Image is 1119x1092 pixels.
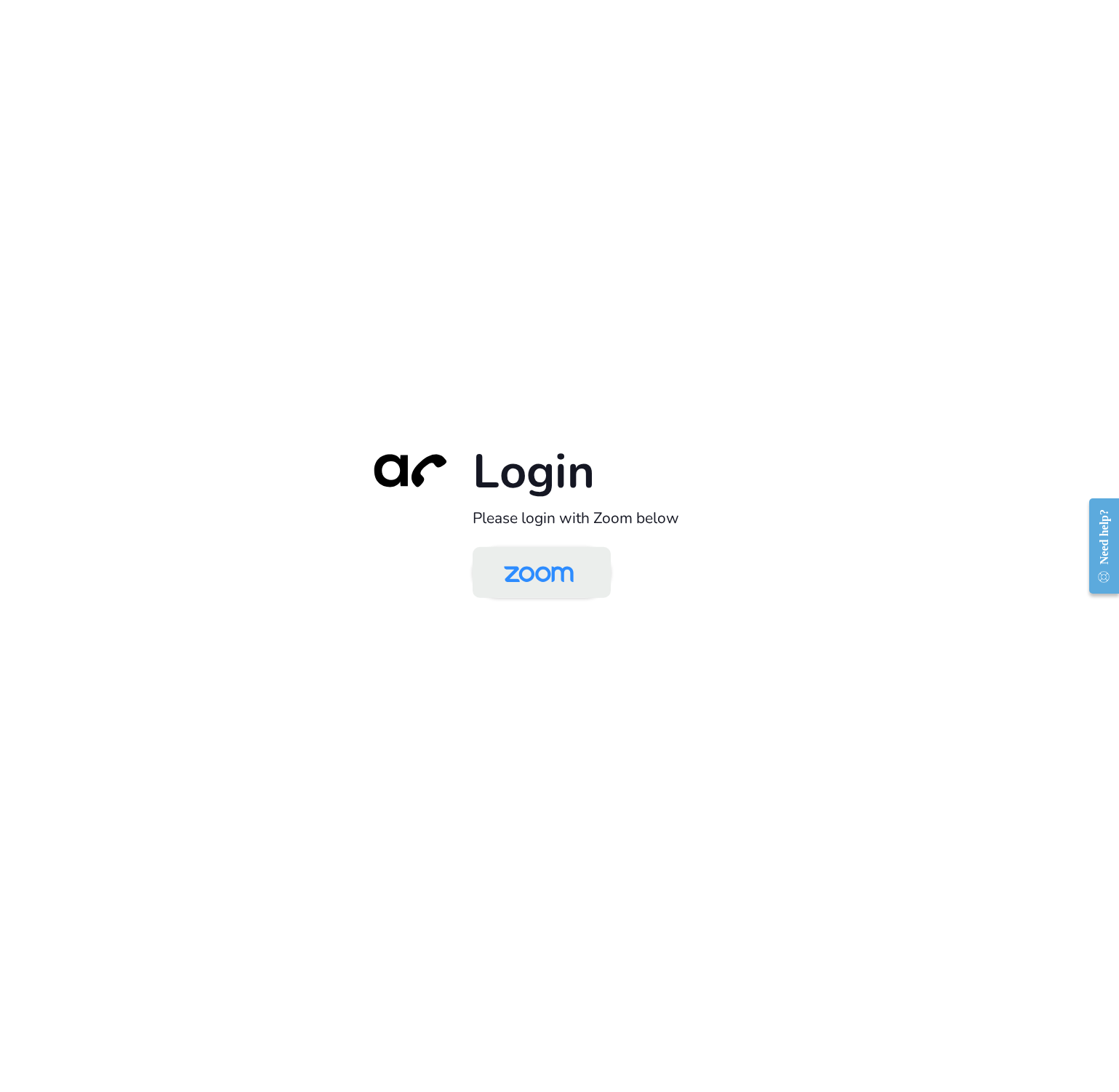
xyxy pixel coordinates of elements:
img: Zoom Logo [489,550,589,597]
iframe: Resource Center [1078,488,1119,604]
h2: Please login with Zoom below [473,509,763,527]
h1: Login [473,442,763,501]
